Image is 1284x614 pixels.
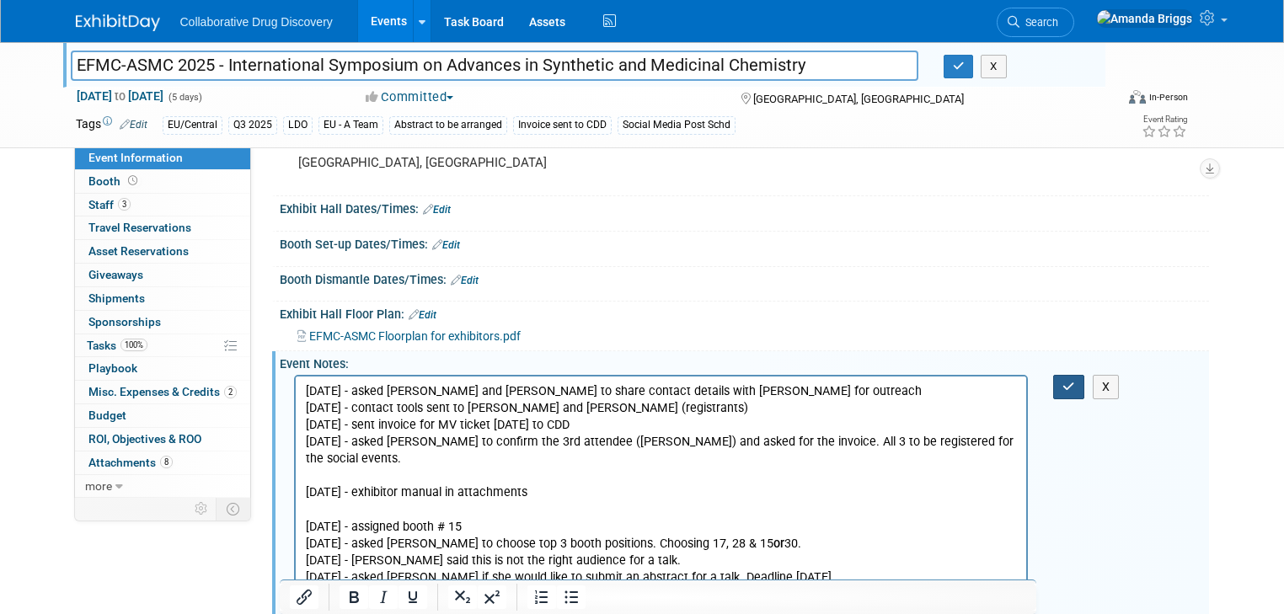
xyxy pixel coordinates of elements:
[280,196,1209,218] div: Exhibit Hall Dates/Times:
[478,160,489,174] b: or
[44,243,722,260] li: MedChem Frontiers:
[75,404,250,427] a: Budget
[75,334,250,357] a: Tasks100%
[72,397,193,411] a: [URL][DOMAIN_NAME]
[423,204,451,216] a: Edit
[309,329,521,343] span: EFMC-ASMC Floorplan for exhibitors.pdf
[399,585,427,609] button: Underline
[1024,88,1188,113] div: Event Format
[527,585,556,609] button: Numbered list
[167,92,202,103] span: (5 days)
[283,116,313,134] div: LDO
[10,531,119,546] b: 2 x posters here too
[10,24,722,40] p: [DATE] - contact tools sent to [PERSON_NAME] and [PERSON_NAME] (registrants)
[618,116,736,134] div: Social Media Post Schd
[10,311,722,361] p: Our admin staff will add a ticket for the banquet in each registration (or waive it, if added by ...
[88,268,143,281] span: Giveaways
[160,456,173,468] span: 8
[87,339,147,352] span: Tasks
[75,147,250,169] a: Event Information
[118,198,131,211] span: 3
[280,232,1209,254] div: Booth Set-up Dates/Times:
[75,311,250,334] a: Sponsorships
[75,287,250,310] a: Shipments
[88,361,137,375] span: Playbook
[280,267,1209,289] div: Booth Dismantle Dates/Times:
[44,294,722,311] li: EFMC-ASMC:
[1019,16,1058,29] span: Search
[1142,115,1187,124] div: Event Rating
[88,291,145,305] span: Shipments
[88,432,201,446] span: ROI, Objectives & ROO
[152,261,272,275] a: [URL][DOMAIN_NAME]
[85,479,112,493] span: more
[10,549,168,563] b: Ask about oral presentation?
[228,116,277,134] div: Q3 2025
[88,174,141,188] span: Booth
[340,585,368,609] button: Bold
[88,408,126,422] span: Budget
[10,40,722,243] p: [DATE] - sent invoice for MV ticket [DATE] to CDD [DATE] - asked [PERSON_NAME] to confirm the 3rd...
[280,302,1209,323] div: Exhibit Hall Floor Plan:
[88,198,131,211] span: Staff
[44,277,722,294] li: RICT: registration to open in January
[75,475,250,498] a: more
[76,88,164,104] span: [DATE] [DATE]
[115,295,236,309] a: [URL][DOMAIN_NAME]
[75,357,250,380] a: Playbook
[10,7,722,24] p: [DATE] - asked [PERSON_NAME] and [PERSON_NAME] to share contact details with [PERSON_NAME] for ou...
[1093,375,1120,399] button: X
[44,413,722,430] li: EFMC-ASMC:
[216,498,250,520] td: Toggle Event Tabs
[290,585,318,609] button: Insert/edit link
[557,585,586,609] button: Bullet list
[125,174,141,187] span: Booth not reserved yet
[75,194,250,216] a: Staff3
[88,221,191,234] span: Travel Reservations
[432,239,460,251] a: Edit
[280,351,1209,372] div: Event Notes:
[88,315,161,328] span: Sponsorships
[112,89,128,103] span: to
[76,115,147,135] td: Tags
[152,380,272,394] a: [URL][DOMAIN_NAME]
[451,275,479,286] a: Edit
[997,8,1074,37] a: Search
[44,260,722,277] li: Novalix Conference:
[115,414,236,428] a: [URL][DOMAIN_NAME]
[75,451,250,474] a: Attachments8
[1096,9,1193,28] img: Amanda Briggs
[298,155,649,170] pre: [GEOGRAPHIC_DATA], [GEOGRAPHIC_DATA]
[360,88,460,106] button: Committed
[478,585,506,609] button: Superscript
[224,386,237,398] span: 2
[163,116,222,134] div: EU/Central
[753,93,964,105] span: [GEOGRAPHIC_DATA], [GEOGRAPHIC_DATA]
[513,116,612,134] div: Invoice sent to CDD
[75,240,250,263] a: Asset Reservations
[154,244,275,259] a: [URL][DOMAIN_NAME]
[76,14,160,31] img: ExhibitDay
[1148,91,1188,104] div: In-Person
[75,428,250,451] a: ROI, Objectives & ROO
[44,396,722,413] li: RICT:
[180,15,333,29] span: Collaborative Drug Discovery
[120,339,147,351] span: 100%
[981,55,1007,78] button: X
[44,379,722,396] li: Novalix Conference:
[389,116,507,134] div: Abstract to be arranged
[154,363,275,377] a: [URL][DOMAIN_NAME]
[448,585,477,609] button: Subscript
[75,264,250,286] a: Giveaways
[88,456,173,469] span: Attachments
[75,216,250,239] a: Travel Reservations
[44,362,722,379] li: MedChem Frontiers:
[1129,90,1146,104] img: Format-Inperson.png
[187,498,217,520] td: Personalize Event Tab Strip
[297,329,521,343] a: EFMC-ASMC Floorplan for exhibitors.pdf
[88,385,237,398] span: Misc. Expenses & Credits
[318,116,383,134] div: EU - A Team
[75,381,250,403] a: Misc. Expenses & Credits2
[88,151,183,164] span: Event Information
[88,244,189,258] span: Asset Reservations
